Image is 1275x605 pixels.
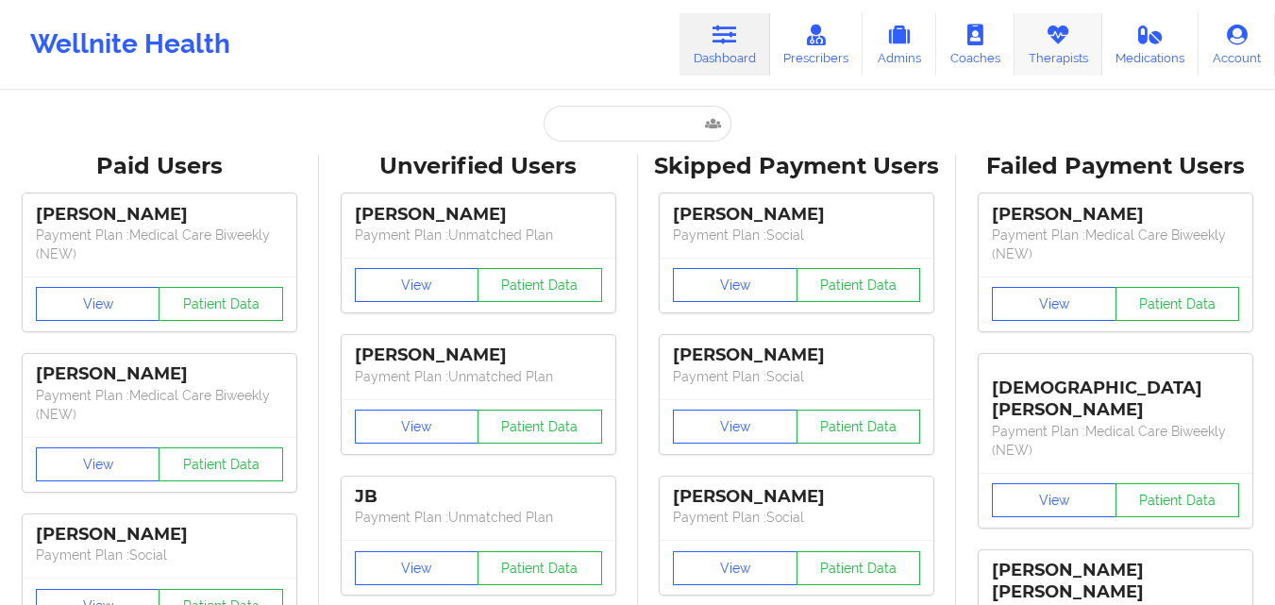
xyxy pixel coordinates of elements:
div: Skipped Payment Users [651,152,944,181]
p: Payment Plan : Medical Care Biweekly (NEW) [36,386,283,424]
div: [PERSON_NAME] [673,345,920,366]
button: Patient Data [797,268,921,302]
button: Patient Data [478,268,602,302]
button: View [36,447,160,481]
a: Dashboard [679,13,770,76]
button: Patient Data [797,410,921,444]
p: Payment Plan : Unmatched Plan [355,367,602,386]
div: [PERSON_NAME] [PERSON_NAME] [992,560,1239,603]
p: Payment Plan : Medical Care Biweekly (NEW) [992,422,1239,460]
button: Patient Data [1116,483,1240,517]
button: View [355,410,479,444]
p: Payment Plan : Social [36,546,283,564]
p: Payment Plan : Unmatched Plan [355,508,602,527]
div: Paid Users [13,152,306,181]
div: [PERSON_NAME] [673,486,920,508]
a: Admins [863,13,936,76]
button: Patient Data [797,551,921,585]
div: [PERSON_NAME] [673,204,920,226]
div: [PERSON_NAME] [36,204,283,226]
p: Payment Plan : Medical Care Biweekly (NEW) [36,226,283,263]
div: Unverified Users [332,152,625,181]
div: [PERSON_NAME] [992,204,1239,226]
button: View [992,483,1116,517]
button: View [36,287,160,321]
button: Patient Data [478,551,602,585]
button: View [355,551,479,585]
button: View [673,410,797,444]
div: [DEMOGRAPHIC_DATA][PERSON_NAME] [992,363,1239,421]
div: [PERSON_NAME] [36,524,283,546]
div: JB [355,486,602,508]
p: Payment Plan : Social [673,367,920,386]
p: Payment Plan : Medical Care Biweekly (NEW) [992,226,1239,263]
button: View [673,268,797,302]
a: Prescribers [770,13,864,76]
div: [PERSON_NAME] [355,345,602,366]
a: Account [1199,13,1275,76]
button: Patient Data [159,447,283,481]
div: [PERSON_NAME] [355,204,602,226]
button: View [355,268,479,302]
button: Patient Data [1116,287,1240,321]
p: Payment Plan : Unmatched Plan [355,226,602,244]
a: Coaches [936,13,1015,76]
p: Payment Plan : Social [673,226,920,244]
button: Patient Data [159,287,283,321]
a: Therapists [1015,13,1102,76]
div: [PERSON_NAME] [36,363,283,385]
a: Medications [1102,13,1200,76]
button: Patient Data [478,410,602,444]
button: View [992,287,1116,321]
button: View [673,551,797,585]
div: Failed Payment Users [969,152,1262,181]
p: Payment Plan : Social [673,508,920,527]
